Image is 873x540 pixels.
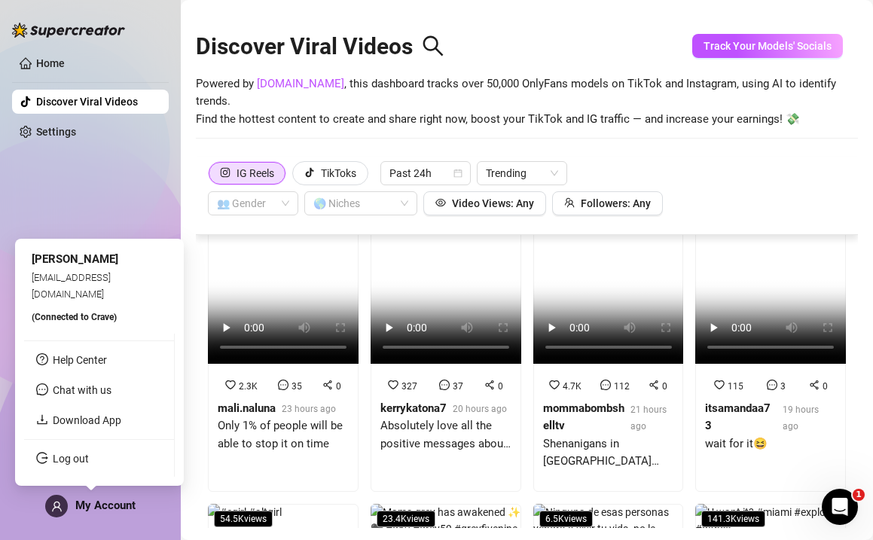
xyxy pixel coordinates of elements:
[24,447,174,471] li: Log out
[53,453,89,465] a: Log out
[336,381,341,392] span: 0
[695,96,846,492] a: 4.1Kviews11530itsamandaa7319 hours agowait for it😆
[377,511,435,527] span: 23.4K views
[401,381,417,392] span: 327
[705,401,771,433] strong: itsamandaa73
[388,380,398,390] span: heart
[701,511,765,527] span: 141.3K views
[371,96,521,492] a: 324.1Kviewsrise2.5x Viral327370kerrykatona720 hours agoAbsolutely love all the positive messages ...
[32,252,118,266] span: [PERSON_NAME]
[237,162,274,185] div: IG Reels
[36,96,138,108] a: Discover Viral Videos
[549,380,560,390] span: heart
[695,504,846,537] img: U want it? #miami #explore #dance
[32,312,117,322] span: (Connected to Crave )
[423,191,546,215] button: Video Views: Any
[36,126,76,138] a: Settings
[692,34,843,58] button: Track Your Models' Socials
[809,380,820,390] span: share-alt
[543,435,674,471] div: Shenanigans in [GEOGRAPHIC_DATA] @[PERSON_NAME].[PERSON_NAME] @mommabombshelltv @jaimiesmiles
[282,404,336,414] span: 23 hours ago
[218,417,349,453] div: Only 1% of people will be able to stop it on time
[292,381,302,392] span: 35
[552,191,663,215] button: Followers: Any
[767,380,777,390] span: message
[662,381,667,392] span: 0
[600,380,611,390] span: message
[51,501,63,512] span: user
[36,57,65,69] a: Home
[453,404,507,414] span: 20 hours ago
[239,381,258,392] span: 2.3K
[322,380,333,390] span: share-alt
[36,383,48,395] span: message
[53,414,121,426] a: Download App
[278,380,288,390] span: message
[422,35,444,57] span: search
[453,169,462,178] span: calendar
[225,380,236,390] span: heart
[563,381,581,392] span: 4.7K
[53,384,111,396] span: Chat with us
[823,381,828,392] span: 0
[543,401,624,433] strong: mommabombshelltv
[380,417,511,453] div: Absolutely love all the positive messages about @supremecbd the 6000mg oil and 4800mg gummies are...
[453,381,463,392] span: 37
[12,23,125,38] img: logo-BBDzfeDw.svg
[380,401,447,415] strong: kerrykatona7
[321,162,356,185] div: TikToks
[220,167,230,178] span: instagram
[822,489,858,525] iframe: Intercom live chat
[498,381,503,392] span: 0
[452,197,534,209] span: Video Views: Any
[32,271,111,299] span: [EMAIL_ADDRESS][DOMAIN_NAME]
[581,197,651,209] span: Followers: Any
[704,40,832,52] span: Track Your Models' Socials
[196,32,444,61] h2: Discover Viral Videos
[214,511,273,527] span: 54.5K views
[208,504,282,520] img: #egirl #altgirl
[53,354,107,366] a: Help Center
[533,96,684,492] a: 125.3Kviewsrise2x Viral4.7K1120mommabombshelltv21 hours agoShenanigans in [GEOGRAPHIC_DATA] @[PER...
[257,77,344,90] a: [DOMAIN_NAME]
[705,435,836,453] div: wait for it😆
[728,381,743,392] span: 115
[389,162,462,185] span: Past 24h
[435,197,446,208] span: eye
[196,75,858,129] span: Powered by , this dashboard tracks over 50,000 OnlyFans models on TikTok and Instagram, using AI ...
[304,167,315,178] span: tik-tok
[649,380,659,390] span: share-alt
[439,380,450,390] span: message
[208,96,359,492] a: 100.4Kviews🔥3x Viral2.3K350mali.naluna23 hours agoOnly 1% of people will be able to stop it on time
[853,489,865,501] span: 1
[539,511,593,527] span: 6.5K views
[484,380,495,390] span: share-alt
[75,499,136,512] span: My Account
[714,380,725,390] span: heart
[614,381,630,392] span: 112
[780,381,786,392] span: 3
[783,404,819,432] span: 19 hours ago
[218,401,276,415] strong: mali.naluna
[486,162,558,185] span: Trending
[564,197,575,208] span: team
[630,404,667,432] span: 21 hours ago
